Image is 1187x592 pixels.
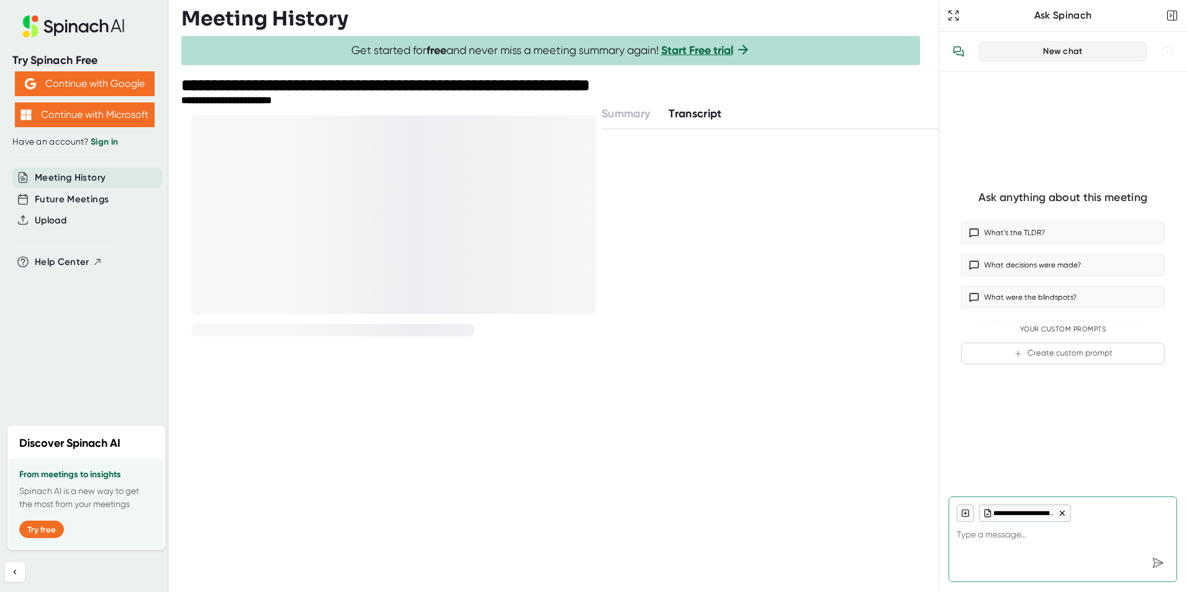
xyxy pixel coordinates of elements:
[1163,7,1181,24] button: Close conversation sidebar
[35,192,109,207] button: Future Meetings
[961,343,1165,364] button: Create custom prompt
[35,255,89,269] span: Help Center
[961,286,1165,308] button: What were the blindspots?
[15,102,155,127] button: Continue with Microsoft
[961,222,1165,244] button: What’s the TLDR?
[35,255,102,269] button: Help Center
[12,53,156,68] div: Try Spinach Free
[19,521,64,538] button: Try free
[961,325,1165,334] div: Your Custom Prompts
[961,254,1165,276] button: What decisions were made?
[986,46,1139,57] div: New chat
[351,43,751,58] span: Get started for and never miss a meeting summary again!
[35,213,66,228] button: Upload
[946,39,971,64] button: View conversation history
[669,107,722,120] span: Transcript
[12,137,156,148] div: Have an account?
[35,171,106,185] button: Meeting History
[25,78,36,89] img: Aehbyd4JwY73AAAAAElFTkSuQmCC
[19,485,153,511] p: Spinach AI is a new way to get the most from your meetings
[661,43,733,57] a: Start Free trial
[19,470,153,480] h3: From meetings to insights
[91,137,118,147] a: Sign in
[602,107,650,120] span: Summary
[945,7,962,24] button: Expand to Ask Spinach page
[669,105,722,122] button: Transcript
[1147,552,1169,574] div: Send message
[962,9,1163,22] div: Ask Spinach
[602,105,650,122] button: Summary
[19,435,120,452] h2: Discover Spinach AI
[978,191,1147,205] div: Ask anything about this meeting
[427,43,446,57] b: free
[5,562,25,582] button: Collapse sidebar
[15,71,155,96] button: Continue with Google
[181,7,348,30] h3: Meeting History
